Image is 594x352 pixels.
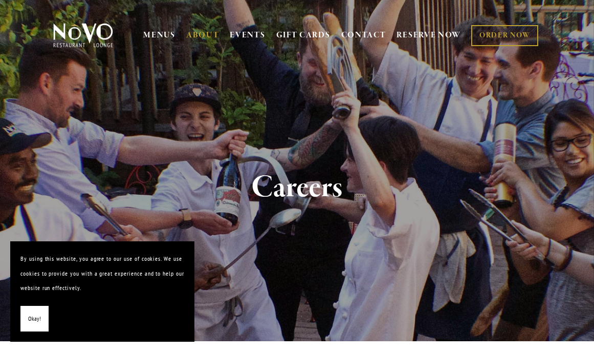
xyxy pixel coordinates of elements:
button: Okay! [20,306,49,332]
a: ORDER NOW [471,25,538,46]
a: GIFT CARDS [276,26,331,45]
a: EVENTS [230,30,265,40]
a: MENUS [143,30,175,40]
span: Okay! [28,312,41,326]
p: By using this website, you agree to our use of cookies. We use cookies to provide you with a grea... [20,252,184,296]
strong: Careers [251,168,343,207]
a: CONTACT [341,26,386,45]
section: Cookie banner [10,241,194,342]
a: ABOUT [186,30,219,40]
img: Novo Restaurant &amp; Lounge [51,23,115,48]
a: RESERVE NOW [397,26,461,45]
